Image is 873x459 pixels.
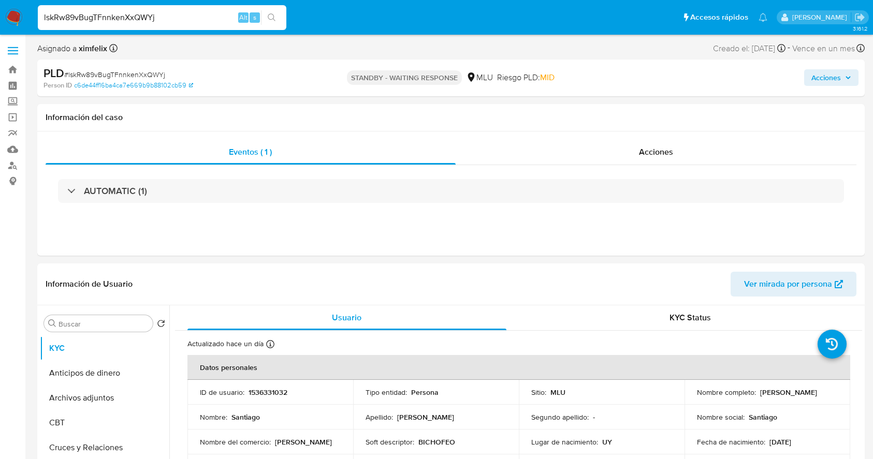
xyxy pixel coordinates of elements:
[332,312,361,323] span: Usuario
[74,81,193,90] a: c6de44ff16ba4ca7e669b9b88102cb59
[602,437,612,447] p: UY
[749,412,777,422] p: Santiago
[540,71,555,83] span: MID
[531,388,546,397] p: Sitio :
[792,43,855,54] span: Vence en un mes
[40,386,169,410] button: Archivos adjuntos
[40,336,169,361] button: KYC
[231,412,260,422] p: Santiago
[697,412,745,422] p: Nombre social :
[593,412,595,422] p: -
[792,12,851,22] p: ximena.felix@mercadolibre.com
[366,388,407,397] p: Tipo entidad :
[697,437,765,447] p: Fecha de nacimiento :
[639,146,673,158] span: Acciones
[84,185,147,197] h3: AUTOMATIC (1)
[77,42,107,54] b: ximfelix
[48,319,56,328] button: Buscar
[239,12,248,22] span: Alt
[187,339,264,349] p: Actualizado hace un día
[40,361,169,386] button: Anticipos de dinero
[670,312,711,323] span: KYC Status
[58,179,844,203] div: AUTOMATIC (1)
[229,146,272,158] span: Eventos ( 1 )
[769,437,791,447] p: [DATE]
[38,11,286,24] input: Buscar usuario o caso...
[811,69,841,86] span: Acciones
[40,410,169,435] button: CBT
[187,355,850,380] th: Datos personales
[550,388,565,397] p: MLU
[466,72,493,83] div: MLU
[804,69,859,86] button: Acciones
[261,10,282,25] button: search-icon
[418,437,455,447] p: BICHOFEO
[697,388,756,397] p: Nombre completo :
[59,319,149,329] input: Buscar
[366,412,393,422] p: Apellido :
[713,41,785,55] div: Creado el: [DATE]
[854,12,865,23] a: Salir
[397,412,454,422] p: [PERSON_NAME]
[157,319,165,331] button: Volver al orden por defecto
[253,12,256,22] span: s
[275,437,332,447] p: [PERSON_NAME]
[46,279,133,289] h1: Información de Usuario
[690,12,748,23] span: Accesos rápidos
[64,69,165,80] span: # lskRw89vBugTFnnkenXxQWYj
[744,272,832,297] span: Ver mirada por persona
[37,43,107,54] span: Asignado a
[759,13,767,22] a: Notificaciones
[731,272,856,297] button: Ver mirada por persona
[200,412,227,422] p: Nombre :
[249,388,287,397] p: 1536331032
[531,412,589,422] p: Segundo apellido :
[531,437,598,447] p: Lugar de nacimiento :
[760,388,817,397] p: [PERSON_NAME]
[46,112,856,123] h1: Información del caso
[200,437,271,447] p: Nombre del comercio :
[200,388,244,397] p: ID de usuario :
[347,70,462,85] p: STANDBY - WAITING RESPONSE
[497,72,555,83] span: Riesgo PLD:
[411,388,439,397] p: Persona
[788,41,790,55] span: -
[366,437,414,447] p: Soft descriptor :
[43,65,64,81] b: PLD
[43,81,72,90] b: Person ID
